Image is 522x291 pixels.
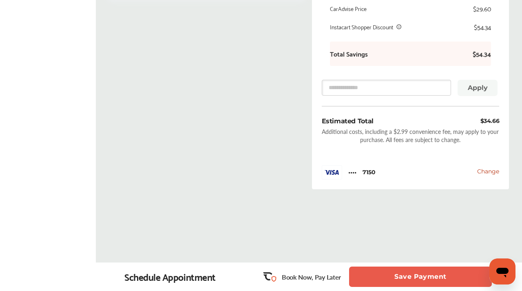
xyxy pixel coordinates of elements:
span: Change [477,168,499,175]
b: $54.34 [467,50,491,58]
div: $54.34 [474,23,491,31]
div: $34.66 [480,116,500,126]
img: Visa.svg [322,165,342,179]
div: $29.60 [473,4,491,13]
button: Save Payment [349,267,492,287]
span: 7150 [348,168,356,176]
div: Additional costs, including a $2.99 convenience fee, may apply to your purchase. All fees are sub... [322,127,500,144]
div: CarAdvise Price [330,4,367,13]
div: Schedule Appointment [124,271,216,282]
div: Estimated Total [322,116,374,126]
p: Book Now, Pay Later [282,272,341,282]
div: Instacart Shopper Discount [330,23,393,31]
iframe: Button to launch messaging window [489,258,515,284]
span: 7150 [363,168,376,176]
button: Apply [458,80,498,96]
b: Total Savings [330,50,368,58]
